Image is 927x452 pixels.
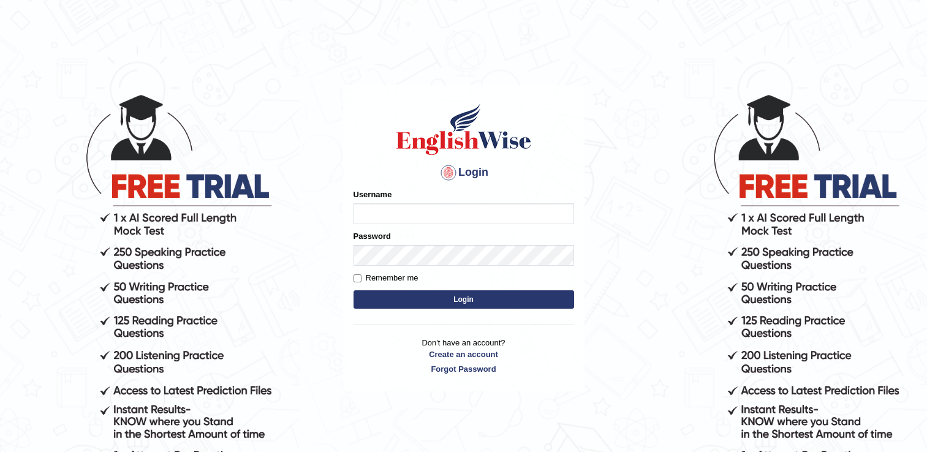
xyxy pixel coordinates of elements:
input: Remember me [354,274,361,282]
label: Username [354,189,392,200]
a: Create an account [354,348,574,360]
button: Login [354,290,574,309]
label: Password [354,230,391,242]
p: Don't have an account? [354,337,574,375]
a: Forgot Password [354,363,574,375]
label: Remember me [354,272,418,284]
img: Logo of English Wise sign in for intelligent practice with AI [394,102,534,157]
h4: Login [354,163,574,183]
